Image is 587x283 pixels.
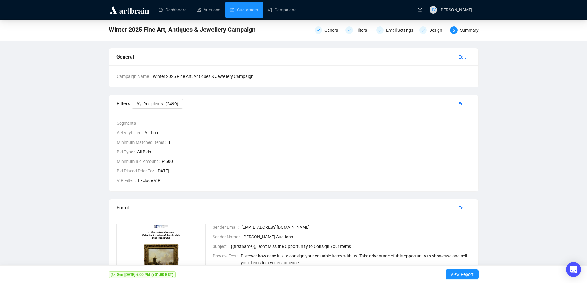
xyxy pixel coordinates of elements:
[165,100,178,107] span: ( 2499 )
[168,139,471,146] span: 1
[137,101,141,106] span: team
[162,158,471,165] span: £ 500
[431,6,436,13] span: JY
[213,233,242,240] span: Sender Name
[376,26,416,34] div: Email Settings
[159,2,187,18] a: Dashboard
[116,101,183,107] span: Filters
[454,203,471,213] button: Edit
[137,148,471,155] span: All Bids
[197,2,220,18] a: Auctions
[460,26,479,34] div: Summary
[268,2,296,18] a: Campaigns
[143,100,163,107] span: Recipients
[109,25,255,34] span: Winter 2025 Fine Art, Antiques & Jewellery Campaign
[117,120,140,127] span: Segments
[117,177,138,184] span: VIP Filter
[117,139,168,146] span: Minimum Matched Items
[145,129,471,136] span: All Time
[347,28,351,32] span: check
[117,168,157,174] span: Bid Placed Prior To
[111,273,115,277] span: send
[116,53,454,61] div: General
[355,26,371,34] div: Filters
[345,26,373,34] div: Filters
[421,28,425,32] span: check
[117,73,153,80] span: Campaign Name
[453,28,455,33] span: 5
[241,224,471,231] span: [EMAIL_ADDRESS][DOMAIN_NAME]
[459,100,466,107] span: Edit
[230,2,258,18] a: Customers
[132,99,183,109] button: Recipients(2499)
[439,7,472,12] span: [PERSON_NAME]
[153,73,471,80] span: Winter 2025 Fine Art, Antiques & Jewellery Campaign
[138,177,471,184] span: Exclude VIP
[419,26,446,34] div: Design
[157,168,471,174] span: [DATE]
[454,52,471,62] button: Edit
[117,129,145,136] span: ActivityFilter
[117,148,137,155] span: Bid Type
[213,243,231,250] span: Subject
[454,99,471,109] button: Edit
[241,253,471,266] span: Discover how easy it is to consign your valuable items with us. Take advantage of this opportunit...
[566,262,581,277] div: Open Intercom Messenger
[242,233,471,240] span: [PERSON_NAME] Auctions
[315,26,342,34] div: General
[316,28,320,32] span: check
[324,26,343,34] div: General
[418,8,422,12] span: question-circle
[446,269,479,279] button: View Report
[117,158,162,165] span: Minimum Bid Amount
[386,26,417,34] div: Email Settings
[450,266,474,283] span: View Report
[213,224,241,231] span: Sender Email
[116,204,454,212] div: Email
[231,243,471,250] span: {{firstname}}, Don't Miss the Opportunity to Consign Your Items
[117,273,173,277] strong: Sent [DATE] 6:00 PM (+01:00 BST)
[109,5,150,15] img: logo
[429,26,446,34] div: Design
[213,253,241,266] span: Preview Text
[459,204,466,211] span: Edit
[450,26,479,34] div: 5Summary
[459,54,466,60] span: Edit
[378,28,382,32] span: check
